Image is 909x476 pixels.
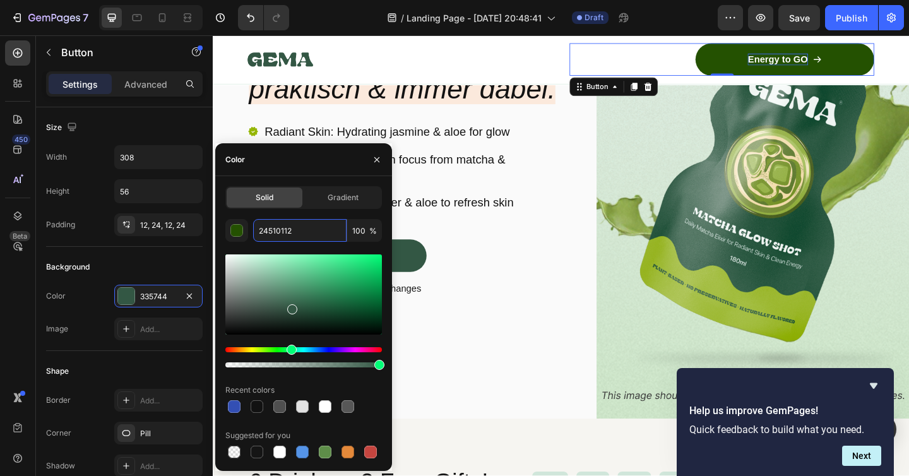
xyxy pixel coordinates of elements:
h2: Help us improve GemPages! [689,403,881,419]
div: Publish [836,11,867,25]
p: 10-Day Easy Returns and Exchanges [58,270,227,283]
div: Pill [140,428,199,439]
button: 7 [5,5,94,30]
div: Padding [46,219,75,230]
div: Background [46,261,90,273]
button: Save [778,5,820,30]
div: Corner [46,427,71,439]
p: Energy to GO [582,20,647,33]
div: Hue [225,347,382,352]
p: Your first sip deserves a gift. [39,449,316,462]
button: Next question [842,446,881,466]
span: % [369,225,377,237]
div: Size [46,119,80,136]
div: Height [46,186,69,197]
div: Shadow [46,460,75,472]
div: Add... [140,461,199,472]
p: Settings [62,78,98,91]
p: Focused Energy: Smooth focus from matcha & [PERSON_NAME] [56,127,376,160]
div: Beta [9,231,30,241]
p: Quick feedback to build what you need. [689,424,881,436]
i: praktisch & immer dabei. [39,42,372,75]
div: Add... [140,324,199,335]
a: Fuel Your Wellness [38,222,232,258]
input: Auto [115,146,202,169]
p: Calm & Revive: Cucumber & aloe to refresh skin [56,174,376,190]
img: gempages_534418933642429241-90cb6c33-91b0-4cf0-a252-3fa1870dce56.png [38,315,69,347]
button: Hide survey [866,378,881,393]
div: Color [225,154,245,165]
div: 335744 [140,291,177,302]
span: Landing Page - [DATE] 20:48:41 [407,11,542,25]
p: Fuel Your Wellness [81,234,174,247]
span: / [401,11,404,25]
img: gempages_534418933642429241-23bc04c8-144b-42fc-8ed1-3975da96c5a6.png [121,315,153,347]
div: Border [46,395,71,406]
div: Recent colors [225,384,275,396]
span: Save [789,13,810,23]
p: Button [61,45,169,60]
div: 12, 24, 12, 24 [140,220,199,231]
span: Gradient [328,192,359,203]
div: Rich Text Editor. Editing area: main [582,20,647,33]
div: Suggested for you [225,430,290,441]
p: Advanced [124,78,167,91]
a: Rich Text Editor. Editing area: main [525,9,720,44]
input: Eg: FFFFFF [253,219,347,242]
span: Draft [585,12,603,23]
div: Button [404,51,432,62]
div: Image [46,323,68,335]
input: Auto [115,180,202,203]
div: Undo/Redo [238,5,289,30]
span: Solid [256,192,273,203]
div: Help us improve GemPages! [689,378,881,466]
iframe: Design area [213,35,909,476]
img: gempages_534418933642429241-a98970d0-1a71-4289-970e-4ca80679ece7.png [80,315,111,347]
div: 450 [12,134,30,145]
div: Add... [140,395,199,407]
div: Shape [46,366,69,377]
div: Color [46,290,66,302]
div: Width [46,152,67,163]
button: Publish [825,5,878,30]
p: Radiant Skin: Hydrating jasmine & aloe for glow [56,97,376,113]
p: 7 [83,10,88,25]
